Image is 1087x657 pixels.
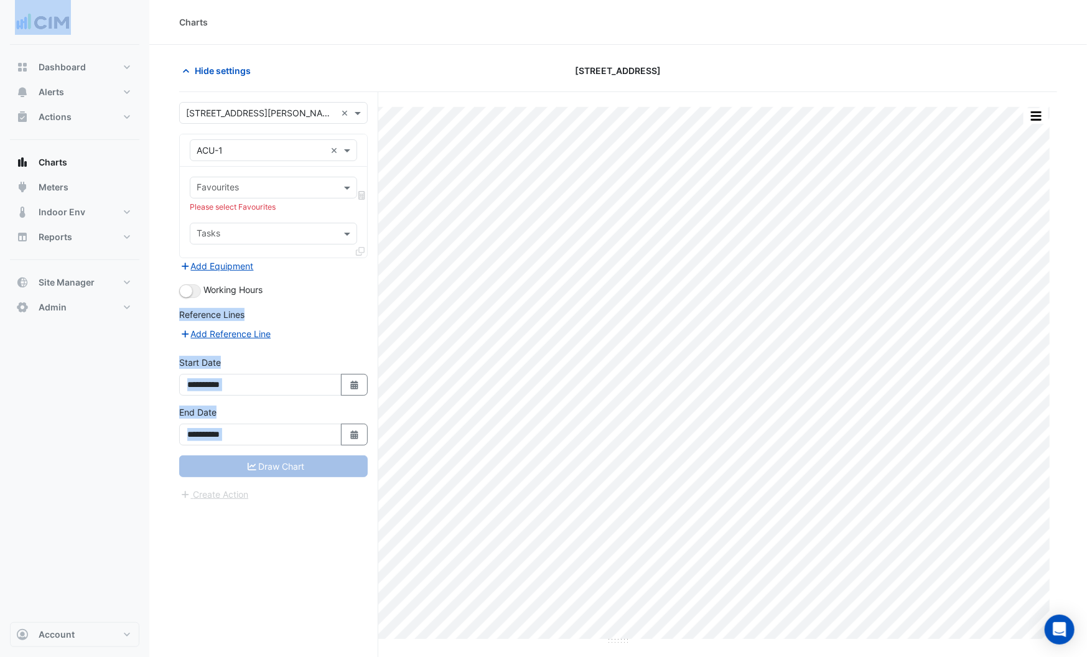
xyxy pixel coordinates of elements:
button: Hide settings [179,60,259,82]
button: Reports [10,225,139,249]
app-icon: Dashboard [16,61,29,73]
span: Actions [39,111,72,123]
button: Site Manager [10,270,139,295]
span: Clone Favourites and Tasks from this Equipment to other Equipment [356,246,365,256]
div: Please select Favourites [190,202,357,213]
span: Working Hours [203,284,263,295]
button: Indoor Env [10,200,139,225]
span: Admin [39,301,67,314]
app-icon: Site Manager [16,276,29,289]
app-icon: Meters [16,181,29,193]
fa-icon: Select Date [349,429,360,440]
div: Charts [179,16,208,29]
div: Favourites [195,180,239,197]
app-icon: Alerts [16,86,29,98]
label: Reference Lines [179,308,245,321]
span: Choose Function [357,190,368,200]
label: End Date [179,406,217,419]
span: Dashboard [39,61,86,73]
app-escalated-ticket-create-button: Please correct errors first [179,488,250,499]
button: Alerts [10,80,139,105]
app-icon: Admin [16,301,29,314]
fa-icon: Select Date [349,380,360,390]
app-icon: Indoor Env [16,206,29,218]
button: Account [10,622,139,647]
app-icon: Reports [16,231,29,243]
button: Add Equipment [179,259,254,273]
button: Meters [10,175,139,200]
span: Alerts [39,86,64,98]
app-icon: Charts [16,156,29,169]
span: Reports [39,231,72,243]
span: Clear [330,144,341,157]
span: Site Manager [39,276,95,289]
button: Add Reference Line [179,327,272,341]
span: Charts [39,156,67,169]
span: Account [39,628,75,641]
app-icon: Actions [16,111,29,123]
img: Company Logo [15,10,71,35]
button: Admin [10,295,139,320]
div: Open Intercom Messenger [1045,615,1075,645]
div: Tasks [195,226,220,243]
button: Charts [10,150,139,175]
label: Start Date [179,356,221,369]
span: Hide settings [195,64,251,77]
button: Dashboard [10,55,139,80]
span: Indoor Env [39,206,85,218]
span: Meters [39,181,68,193]
span: Clear [341,106,352,119]
button: More Options [1024,108,1048,124]
button: Actions [10,105,139,129]
span: [STREET_ADDRESS] [575,64,661,77]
